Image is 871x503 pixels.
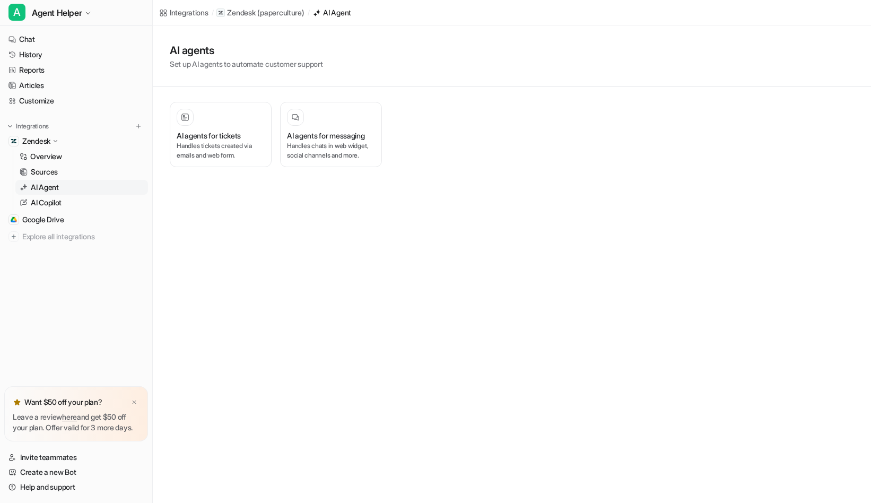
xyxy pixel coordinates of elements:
a: Reports [4,63,148,77]
a: Sources [15,164,148,179]
img: Zendesk [11,138,17,144]
p: Handles chats in web widget, social channels and more. [287,141,375,160]
p: Zendesk [227,7,255,18]
p: Leave a review and get $50 off your plan. Offer valid for 3 more days. [13,412,140,433]
span: Google Drive [22,214,64,225]
span: A [8,4,25,21]
a: here [62,412,77,421]
a: Invite teammates [4,450,148,465]
p: Overview [30,151,62,162]
span: / [308,8,310,18]
a: Articles [4,78,148,93]
p: Want $50 off your plan? [24,397,102,407]
p: Sources [31,167,58,177]
a: Explore all integrations [4,229,148,244]
h3: AI agents for tickets [177,130,241,141]
span: Explore all integrations [22,228,144,245]
p: Handles tickets created via emails and web form. [177,141,265,160]
span: Agent Helper [32,5,82,20]
div: Integrations [170,7,208,18]
img: x [131,399,137,406]
p: Zendesk [22,136,50,146]
p: AI Agent [31,182,59,193]
a: Overview [15,149,148,164]
p: AI Copilot [31,197,62,208]
p: Integrations [16,122,49,131]
img: menu_add.svg [135,123,142,130]
a: Zendesk(paperculture) [216,7,304,18]
span: / [212,8,214,18]
a: History [4,47,148,62]
h1: AI agents [170,42,323,58]
p: Set up AI agents to automate customer support [170,58,323,70]
h3: AI agents for messaging [287,130,365,141]
a: Customize [4,93,148,108]
img: Google Drive [11,216,17,223]
a: AI Agent [15,180,148,195]
a: Google DriveGoogle Drive [4,212,148,227]
a: AI Agent [312,7,351,18]
button: AI agents for messagingHandles chats in web widget, social channels and more. [280,102,382,167]
div: AI Agent [323,7,351,18]
button: Integrations [4,121,52,132]
a: AI Copilot [15,195,148,210]
p: ( paperculture ) [257,7,304,18]
a: Help and support [4,480,148,495]
a: Create a new Bot [4,465,148,480]
a: Integrations [159,7,208,18]
img: explore all integrations [8,231,19,242]
img: star [13,398,21,406]
a: Chat [4,32,148,47]
img: expand menu [6,123,14,130]
button: AI agents for ticketsHandles tickets created via emails and web form. [170,102,272,167]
